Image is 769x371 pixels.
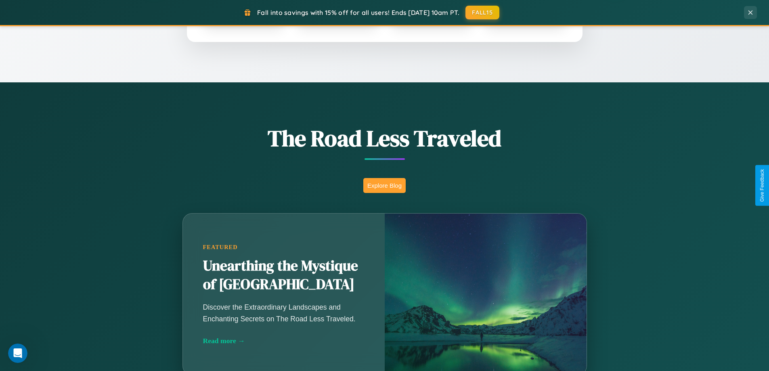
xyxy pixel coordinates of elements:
div: Give Feedback [759,169,765,202]
iframe: Intercom live chat [8,344,27,363]
h2: Unearthing the Mystique of [GEOGRAPHIC_DATA] [203,257,365,294]
p: Discover the Extraordinary Landscapes and Enchanting Secrets on The Road Less Traveled. [203,302,365,324]
span: Fall into savings with 15% off for all users! Ends [DATE] 10am PT. [257,8,459,17]
h1: The Road Less Traveled [142,123,627,154]
div: Read more → [203,337,365,345]
button: FALL15 [465,6,499,19]
div: Featured [203,244,365,251]
button: Explore Blog [363,178,406,193]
